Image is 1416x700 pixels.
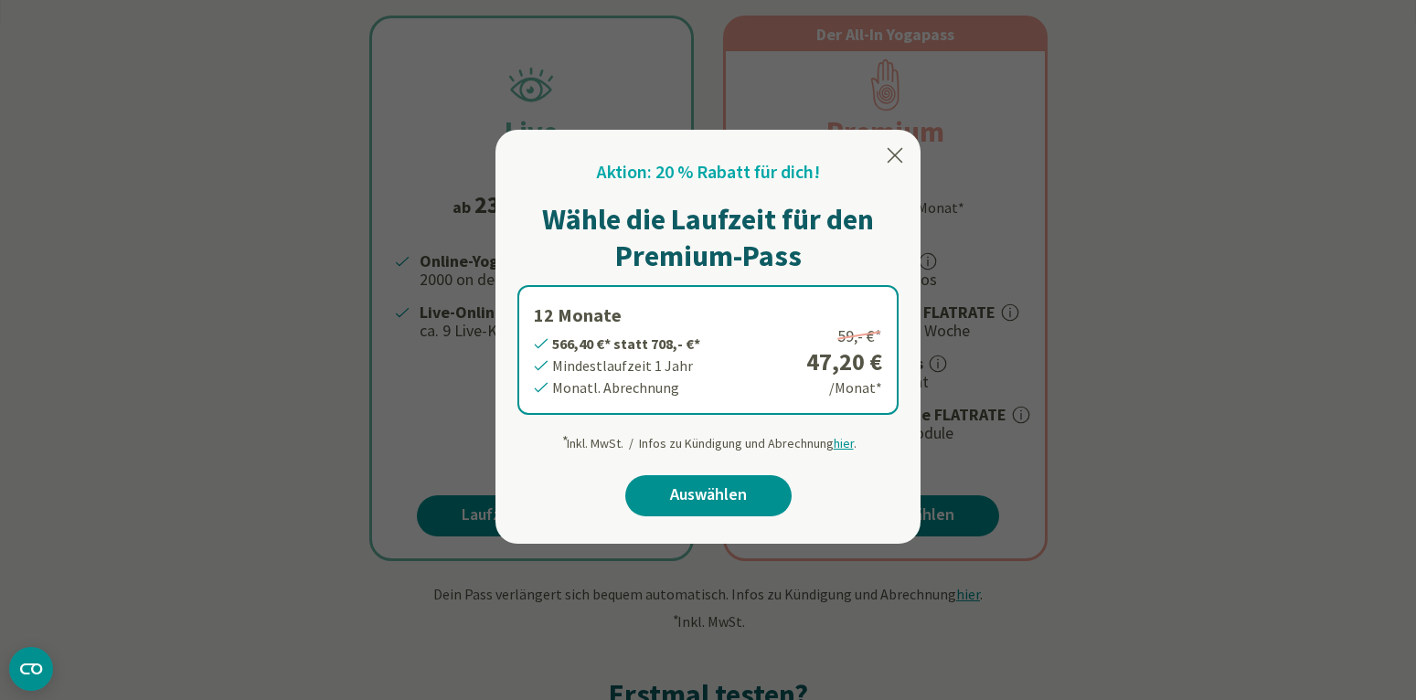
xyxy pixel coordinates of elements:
a: Auswählen [625,475,792,516]
span: hier [834,435,854,451]
h2: Aktion: 20 % Rabatt für dich! [597,159,820,186]
button: CMP-Widget öffnen [9,647,53,691]
div: Inkl. MwSt. / Infos zu Kündigung und Abrechnung . [560,426,857,453]
h1: Wähle die Laufzeit für den Premium-Pass [517,201,899,274]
